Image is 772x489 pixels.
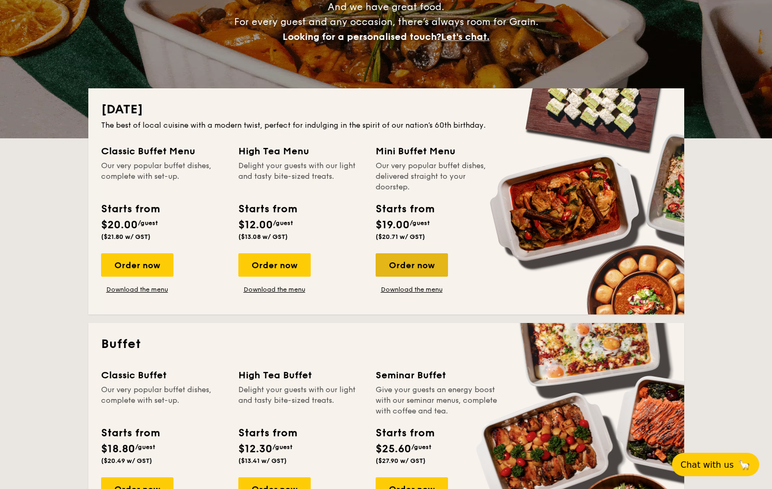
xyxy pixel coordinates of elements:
[376,385,500,417] div: Give your guests an energy boost with our seminar menus, complete with coffee and tea.
[101,385,226,417] div: Our very popular buffet dishes, complete with set-up.
[238,457,287,465] span: ($13.41 w/ GST)
[376,443,411,455] span: $25.60
[410,219,430,227] span: /guest
[101,120,671,131] div: The best of local cuisine with a modern twist, perfect for indulging in the spirit of our nation’...
[238,144,363,159] div: High Tea Menu
[272,443,293,451] span: /guest
[101,253,173,277] div: Order now
[238,385,363,417] div: Delight your guests with our light and tasty bite-sized treats.
[273,219,293,227] span: /guest
[238,425,296,441] div: Starts from
[238,219,273,231] span: $12.00
[101,219,138,231] span: $20.00
[238,285,311,294] a: Download the menu
[238,253,311,277] div: Order now
[101,101,671,118] h2: [DATE]
[101,457,152,465] span: ($20.49 w/ GST)
[376,219,410,231] span: $19.00
[441,31,489,43] span: Let's chat.
[101,336,671,353] h2: Buffet
[738,459,751,471] span: 🦙
[376,425,434,441] div: Starts from
[101,233,151,241] span: ($21.80 w/ GST)
[238,368,363,383] div: High Tea Buffet
[376,368,500,383] div: Seminar Buffet
[101,368,226,383] div: Classic Buffet
[376,201,434,217] div: Starts from
[238,201,296,217] div: Starts from
[101,161,226,193] div: Our very popular buffet dishes, complete with set-up.
[411,443,431,451] span: /guest
[101,201,159,217] div: Starts from
[376,161,500,193] div: Our very popular buffet dishes, delivered straight to your doorstep.
[238,161,363,193] div: Delight your guests with our light and tasty bite-sized treats.
[376,285,448,294] a: Download the menu
[672,453,759,476] button: Chat with us🦙
[138,219,158,227] span: /guest
[101,144,226,159] div: Classic Buffet Menu
[101,425,159,441] div: Starts from
[283,31,441,43] span: Looking for a personalised touch?
[101,285,173,294] a: Download the menu
[376,144,500,159] div: Mini Buffet Menu
[238,443,272,455] span: $12.30
[101,443,135,455] span: $18.80
[680,460,734,470] span: Chat with us
[234,1,538,43] span: And we have great food. For every guest and any occasion, there’s always room for Grain.
[135,443,155,451] span: /guest
[376,253,448,277] div: Order now
[238,233,288,241] span: ($13.08 w/ GST)
[376,457,426,465] span: ($27.90 w/ GST)
[376,233,425,241] span: ($20.71 w/ GST)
